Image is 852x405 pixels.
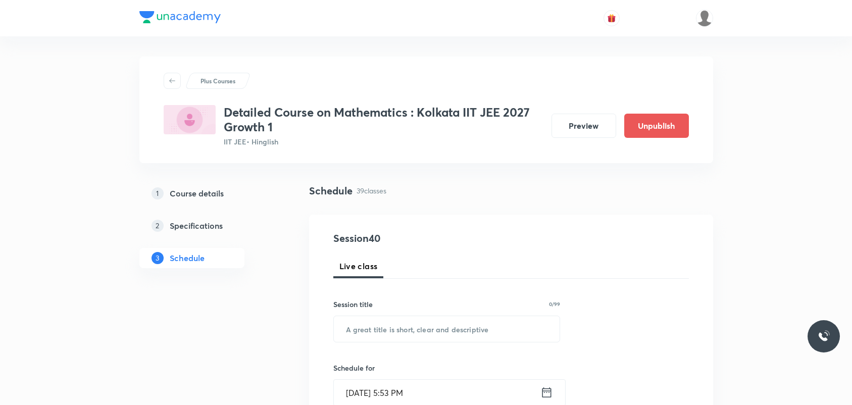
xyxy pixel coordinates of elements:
[333,363,561,373] h6: Schedule for
[170,252,205,264] h5: Schedule
[139,216,277,236] a: 2Specifications
[624,114,689,138] button: Unpublish
[696,10,713,27] img: snigdha
[170,220,223,232] h5: Specifications
[357,185,386,196] p: 39 classes
[604,10,620,26] button: avatar
[339,260,378,272] span: Live class
[224,105,543,134] h3: Detailed Course on Mathematics : Kolkata IIT JEE 2027 Growth 1
[309,183,353,198] h4: Schedule
[139,11,221,26] a: Company Logo
[607,14,616,23] img: avatar
[139,183,277,204] a: 1Course details
[552,114,616,138] button: Preview
[170,187,224,199] h5: Course details
[152,220,164,232] p: 2
[152,187,164,199] p: 1
[333,299,373,310] h6: Session title
[818,330,830,342] img: ttu
[549,301,560,307] p: 0/99
[333,231,518,246] h4: Session 40
[201,76,235,85] p: Plus Courses
[139,11,221,23] img: Company Logo
[334,316,560,342] input: A great title is short, clear and descriptive
[164,105,216,134] img: F280D7F4-CFAA-4352-BF04-2DBD95DC702E_plus.png
[152,252,164,264] p: 3
[224,136,543,147] p: IIT JEE • Hinglish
